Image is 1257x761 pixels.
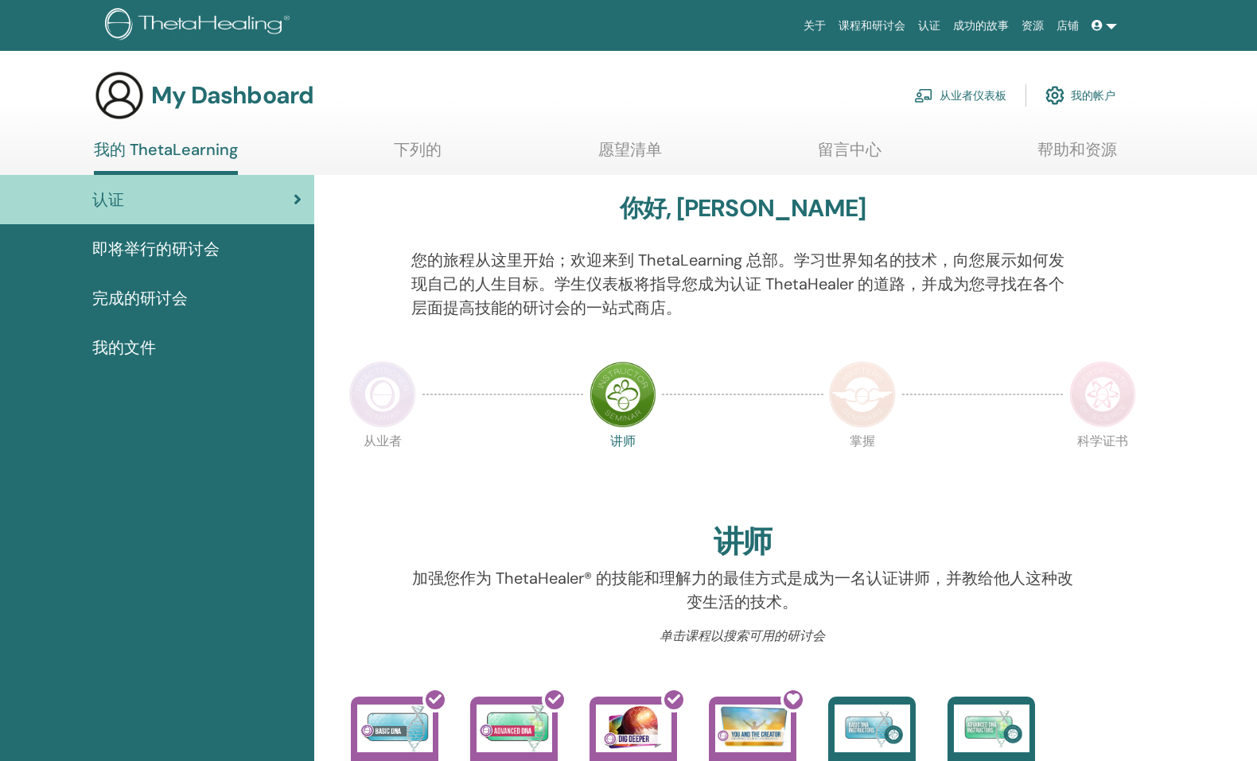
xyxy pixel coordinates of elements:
img: Instructor [590,361,656,428]
a: 从业者仪表板 [914,78,1006,113]
p: 掌握 [829,435,896,502]
img: Basic DNA [357,705,433,752]
a: 成功的故事 [947,11,1015,41]
span: 即将举行的研讨会 [92,237,220,261]
img: Practitioner [349,361,416,428]
img: Advanced DNA [477,705,552,752]
h3: 你好, [PERSON_NAME] [620,194,866,223]
p: 讲师 [590,435,656,502]
h2: 讲师 [714,524,772,561]
span: 我的文件 [92,336,156,359]
img: Master [829,361,896,428]
img: logo.png [105,8,295,44]
a: 我的 ThetaLearning [94,140,238,175]
span: 认证 [92,188,124,212]
img: Certificate of Science [1069,361,1136,428]
h3: My Dashboard [151,81,313,110]
a: 店铺 [1050,11,1085,41]
p: 从业者 [349,435,416,502]
a: 资源 [1015,11,1050,41]
a: 愿望清单 [598,140,662,171]
span: 完成的研讨会 [92,286,188,310]
a: 课程和研讨会 [832,11,912,41]
p: 您的旅程从这里开始；欢迎来到 ThetaLearning 总部。学习世界知名的技术，向您展示如何发现自己的人生目标。学生仪表板将指导您成为认证 ThetaHealer 的道路，并成为您寻找在各个... [411,248,1073,320]
a: 关于 [797,11,832,41]
a: 认证 [912,11,947,41]
p: 加强您作为 ThetaHealer® 的技能和理解力的最佳方式是成为一名认证讲师，并教给他人这种改变生活的技术。 [411,566,1073,614]
img: Advanced DNA Instructors [954,705,1029,752]
img: chalkboard-teacher.svg [914,88,933,103]
img: Dig Deeper [596,705,671,752]
img: cog.svg [1045,82,1064,109]
a: 我的帐户 [1045,78,1115,113]
img: generic-user-icon.jpg [94,70,145,121]
a: 下列的 [394,140,442,171]
a: 帮助和资源 [1037,140,1117,171]
a: 留言中心 [818,140,881,171]
p: 单击课程以搜索可用的研讨会 [411,627,1073,646]
img: Basic DNA Instructors [835,705,910,752]
p: 科学证书 [1069,435,1136,502]
img: You and the Creator [715,705,791,748]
